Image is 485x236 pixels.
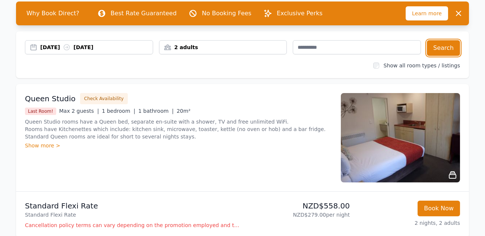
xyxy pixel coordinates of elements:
span: 1 bedroom | [102,108,136,114]
div: 2 adults [159,44,287,51]
p: Standard Flexi Rate [25,211,240,219]
p: Exclusive Perks [277,9,323,18]
span: Why Book Direct? [20,6,85,21]
label: Show all room types / listings [384,63,460,68]
p: NZD$558.00 [245,201,350,211]
p: Best Rate Guaranteed [111,9,177,18]
p: Cancellation policy terms can vary depending on the promotion employed and the time of stay of th... [25,221,240,229]
p: No Booking Fees [202,9,251,18]
span: 20m² [177,108,190,114]
h3: Queen Studio [25,93,76,104]
p: 2 nights, 2 adults [356,219,460,227]
button: Book Now [418,201,460,216]
span: Learn more [406,6,448,20]
span: Max 2 guests | [59,108,99,114]
p: Queen Studio rooms have a Queen bed, separate en-suite with a shower, TV and free unlimited WiFi.... [25,118,332,140]
span: Last Room! [25,108,56,115]
button: Search [427,40,460,56]
p: Standard Flexi Rate [25,201,240,211]
div: [DATE] [DATE] [40,44,153,51]
button: Check Availability [80,93,128,104]
span: 1 bathroom | [138,108,174,114]
p: NZD$279.00 per night [245,211,350,219]
div: Show more > [25,142,332,149]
